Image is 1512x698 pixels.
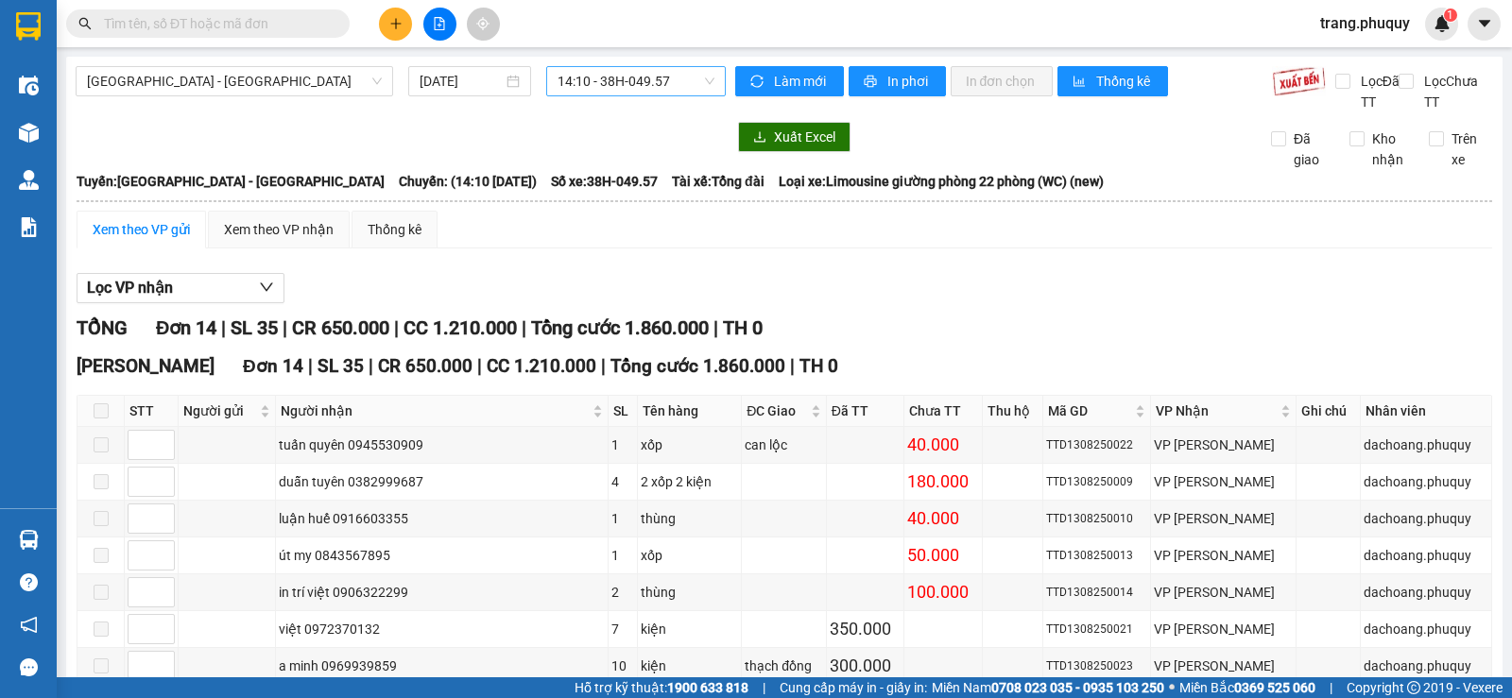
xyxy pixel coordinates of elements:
td: VP Hà Huy Tập [1151,648,1297,685]
span: Số xe: 38H-049.57 [551,171,658,192]
span: Người nhận [281,400,589,421]
button: Lọc VP nhận [77,273,284,303]
div: 10 [611,655,634,676]
span: Đã giao [1286,128,1335,170]
span: Hỗ trợ kỹ thuật: [575,677,748,698]
td: TTD1308250023 [1043,648,1151,685]
div: TTD1308250014 [1046,584,1147,602]
button: caret-down [1468,8,1501,41]
div: VP [PERSON_NAME] [1154,434,1294,455]
td: TTD1308250010 [1043,501,1151,537]
img: warehouse-icon [19,76,39,95]
td: VP Hà Huy Tập [1151,464,1297,501]
div: dachoang.phuquy [1364,582,1488,603]
div: TTD1308250010 [1046,510,1147,528]
span: plus [389,17,403,30]
span: file-add [433,17,446,30]
span: Loại xe: Limousine giường phòng 22 phòng (WC) (new) [779,171,1104,192]
div: 2 xốp 2 kiện [641,471,738,492]
span: copyright [1407,681,1420,694]
span: Miền Nam [932,677,1164,698]
span: message [20,658,38,676]
span: Đơn 14 [156,316,216,339]
img: warehouse-icon [19,530,39,550]
span: | [601,355,606,377]
th: Nhân viên [1361,396,1492,427]
div: việt 0972370132 [279,619,605,639]
div: Thống kê [368,219,421,240]
div: 1 [611,508,634,529]
span: Hà Nội - Hà Tĩnh [87,67,382,95]
div: TTD1308250021 [1046,621,1147,638]
span: SL 35 [231,316,278,339]
span: Trên xe [1444,128,1493,170]
span: sync [750,75,766,90]
div: dachoang.phuquy [1364,655,1488,676]
span: Thống kê [1096,71,1153,92]
div: 7 [611,619,634,639]
button: downloadXuất Excel [738,122,850,152]
span: CR 650.000 [292,316,389,339]
div: 300.000 [830,653,902,679]
div: 100.000 [907,579,979,605]
span: Tổng cước 1.860.000 [610,355,785,377]
div: xốp [641,545,738,566]
span: Cung cấp máy in - giấy in: [780,677,927,698]
span: | [369,355,373,377]
span: | [394,316,399,339]
div: VP [PERSON_NAME] [1154,508,1294,529]
span: caret-down [1476,15,1493,32]
button: In đơn chọn [951,66,1054,96]
div: Xem theo VP gửi [93,219,190,240]
img: icon-new-feature [1434,15,1451,32]
span: Miền Bắc [1179,677,1315,698]
span: | [522,316,526,339]
span: CC 1.210.000 [487,355,596,377]
div: dachoang.phuquy [1364,508,1488,529]
div: 2 [611,582,634,603]
div: tuấn quyên 0945530909 [279,434,605,455]
sup: 1 [1444,9,1457,22]
span: In phơi [887,71,931,92]
div: VP [PERSON_NAME] [1154,619,1294,639]
span: aim [476,17,490,30]
div: TTD1308250009 [1046,473,1147,491]
span: SL 35 [318,355,364,377]
div: 1 [611,434,634,455]
td: TTD1308250014 [1043,574,1151,611]
span: Lọc VP nhận [87,276,173,299]
div: Xem theo VP nhận [224,219,334,240]
strong: 0369 525 060 [1234,680,1315,695]
div: TTD1308250023 [1046,657,1147,675]
span: Làm mới [774,71,829,92]
td: TTD1308250013 [1043,537,1151,574]
div: VP [PERSON_NAME] [1154,471,1294,492]
div: TTD1308250013 [1046,547,1147,565]
div: thùng [641,508,738,529]
strong: 1900 633 818 [667,680,748,695]
div: 180.000 [907,468,979,495]
div: TTD1308250022 [1046,436,1147,454]
button: plus [379,8,412,41]
img: solution-icon [19,217,39,237]
button: bar-chartThống kê [1057,66,1168,96]
div: 4 [611,471,634,492]
div: thùng [641,582,738,603]
div: 40.000 [907,505,979,532]
th: Chưa TT [904,396,983,427]
div: kiện [641,655,738,676]
span: 1 [1447,9,1453,22]
div: duẫn tuyên 0382999687 [279,471,605,492]
th: Thu hộ [983,396,1043,427]
div: can lộc [745,434,823,455]
td: VP Hà Huy Tập [1151,537,1297,574]
img: warehouse-icon [19,123,39,143]
span: CC 1.210.000 [404,316,517,339]
div: dachoang.phuquy [1364,619,1488,639]
button: printerIn phơi [849,66,946,96]
div: 50.000 [907,542,979,569]
button: file-add [423,8,456,41]
img: logo-vxr [16,12,41,41]
div: út my 0843567895 [279,545,605,566]
span: printer [864,75,880,90]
